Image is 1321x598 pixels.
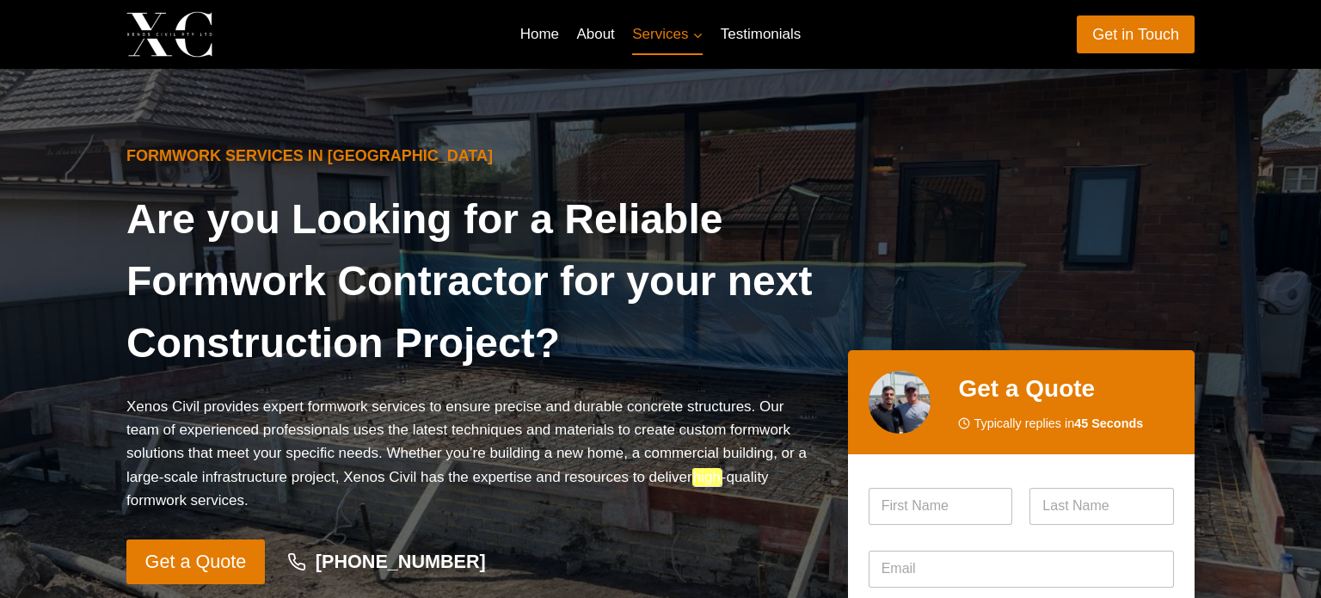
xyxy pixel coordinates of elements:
h1: Are you Looking for a Reliable Formwork Contractor for your next Construction Project? [126,188,820,374]
span: Services [632,22,703,46]
nav: Primary Navigation [511,14,809,55]
a: Xenos Civil [126,11,347,57]
a: Home [511,14,568,55]
strong: [PHONE_NUMBER] [316,551,486,572]
input: Email [869,551,1174,588]
input: First Name [869,488,1013,525]
p: Xenos Civil [227,21,347,47]
span: Typically replies in [974,414,1143,434]
h2: Get a Quote [958,371,1174,407]
em: high [692,468,722,486]
a: Get in Touch [1077,15,1195,52]
h6: Formwork Services in [GEOGRAPHIC_DATA] [126,145,820,168]
span: Get a Quote [145,547,247,577]
a: Get a Quote [126,539,265,584]
a: About [568,14,624,55]
strong: 45 Seconds [1074,416,1143,430]
a: Testimonials [712,14,810,55]
a: [PHONE_NUMBER] [272,542,502,582]
p: Xenos Civil provides expert formwork services to ensure precise and durable concrete structures. ... [126,395,820,512]
a: Services [624,14,712,55]
img: Xenos Civil [126,11,212,57]
input: Last Name [1029,488,1174,525]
